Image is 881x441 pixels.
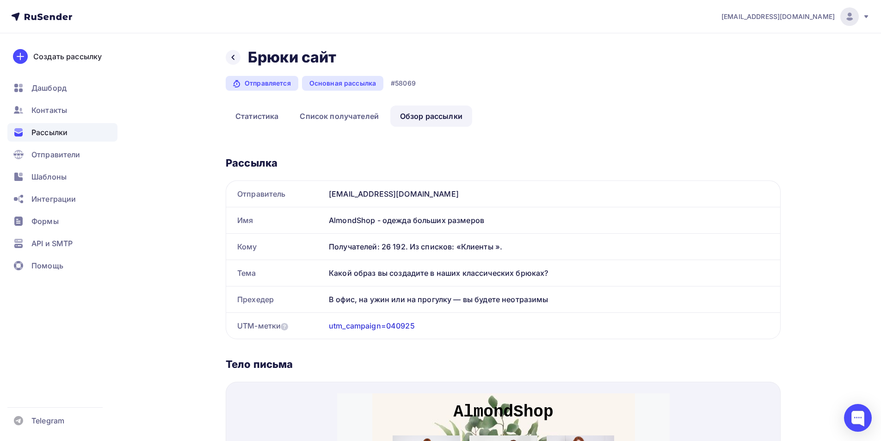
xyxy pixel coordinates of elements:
[7,79,117,97] a: Дашборд
[226,286,325,312] div: Прехедер
[31,260,63,271] span: Помощь
[325,207,780,233] div: AlmondShop - одежда больших размеров
[7,123,117,142] a: Рассылки
[226,156,781,169] div: Рассылка
[31,193,76,205] span: Интеграции
[55,340,162,352] p: 52 - 60
[325,286,780,312] div: В офис, на ужин или на прогулку — вы будете неотразимы
[209,142,277,154] p: 52 - 64
[302,76,383,91] div: Основная рассылка
[226,260,325,286] div: Тема
[132,142,200,154] p: 52 - 66
[228,167,259,175] span: Подробнее
[290,106,388,127] a: Список получателей
[226,181,325,207] div: Отправитель
[7,145,117,164] a: Отправители
[7,212,117,230] a: Формы
[31,238,73,249] span: API и SMTP
[226,76,298,91] div: Отправляется
[31,105,67,116] span: Контакты
[31,149,80,160] span: Отправители
[325,260,780,286] div: Какой образ вы создадите в наших классических брюках?
[219,163,268,180] a: Подробнее
[31,82,67,93] span: Дашборд
[31,415,64,426] span: Telegram
[226,106,288,127] a: Статистика
[390,106,472,127] a: Обзор рассылки
[55,5,277,33] p: AlmondShop
[151,167,181,175] span: Подробнее
[248,48,336,67] h2: Брюки сайт
[7,101,117,119] a: Контакты
[226,234,325,260] div: Кому
[329,320,415,331] div: utm_campaign=040925
[325,181,780,207] div: [EMAIL_ADDRESS][DOMAIN_NAME]
[55,142,123,154] p: 52 - 62
[74,167,104,175] span: Подробнее
[31,216,59,227] span: Формы
[142,163,191,180] a: Подробнее
[33,51,102,62] div: Создать рассылку
[7,168,117,186] a: Шаблоны
[31,171,67,182] span: Шаблоны
[65,163,113,180] a: Подробнее
[171,340,277,352] p: 52 - 64
[391,79,416,88] div: #58069
[31,127,68,138] span: Рассылки
[237,320,288,331] div: UTM-метки
[721,12,835,21] span: [EMAIL_ADDRESS][DOMAIN_NAME]
[226,207,325,233] div: Имя
[226,358,781,371] div: Тело письма
[721,7,870,26] a: [EMAIL_ADDRESS][DOMAIN_NAME]
[329,241,769,252] div: Получателей: 26 192. Из списков: «Клиенты ».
